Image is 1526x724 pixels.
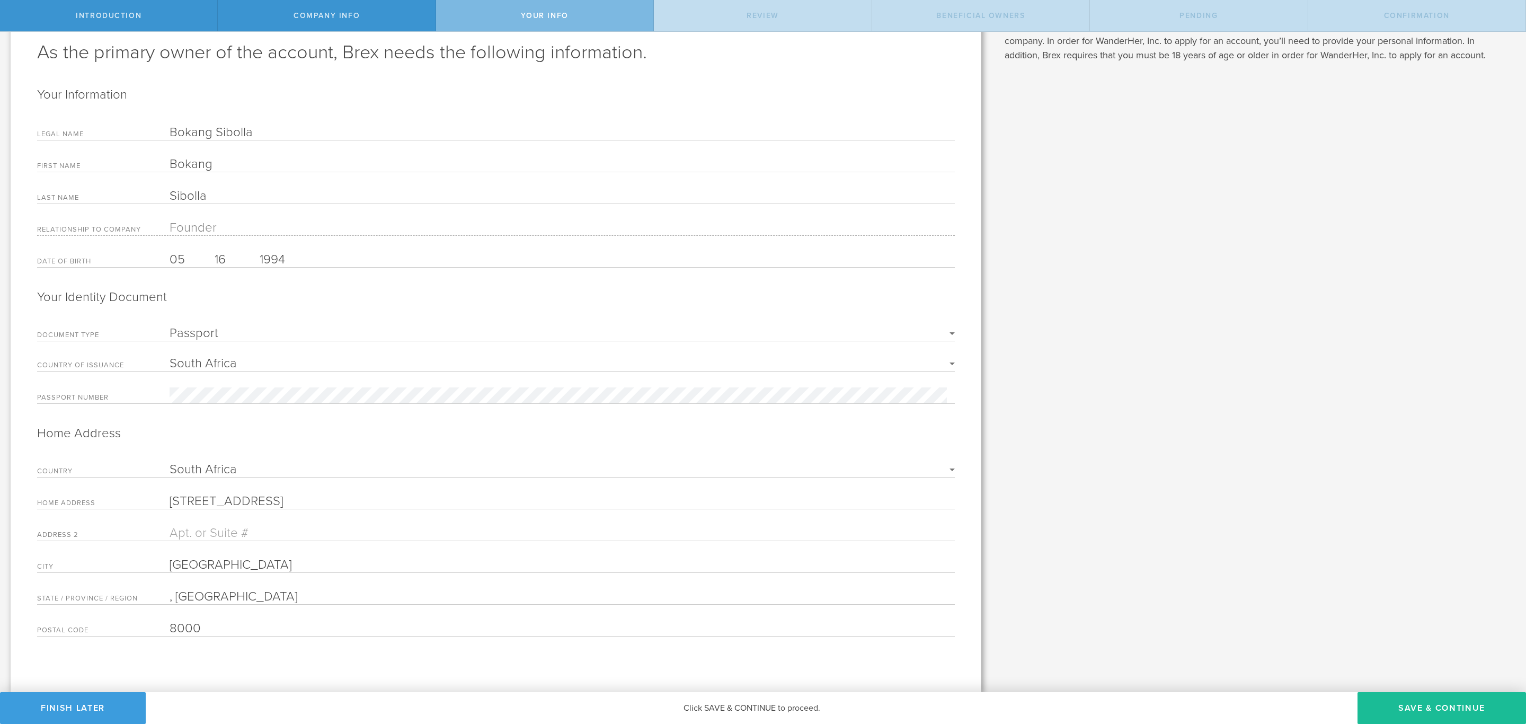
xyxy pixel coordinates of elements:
iframe: Chat Widget [1473,641,1526,692]
input: YYYY [260,252,350,267]
label: Date of birth [37,258,170,267]
input: Required [170,125,955,140]
input: Required [170,188,955,204]
input: MM [170,252,215,267]
span: Confirmation [1384,11,1450,20]
span: Review [747,11,779,20]
label: Last Name [37,195,170,204]
input: Required [170,156,955,172]
label: Home Address [37,500,170,509]
span: Introduction [76,11,141,20]
input: Required [170,493,955,509]
label: First Name [37,163,170,172]
div: Click SAVE & CONTINUE to proceed. [146,692,1358,724]
h2: Home Address [37,425,955,442]
span: Beneficial Owners [936,11,1025,20]
span: Your Info [521,11,568,20]
button: Save & Continue [1358,692,1526,724]
label: Relationship to Company [37,226,170,235]
h2: Your Information [37,86,955,103]
div: Widget de chat [1473,641,1526,692]
span: Company Info [294,11,360,20]
label: State / Province / Region [37,595,170,604]
label: Document Type [37,332,170,341]
input: Apt. or Suite # [170,525,955,541]
a: legally required [1018,21,1083,32]
h1: As the primary owner of the account, Brex needs the following information. [37,40,955,65]
label: Passport Number [37,394,170,403]
label: City [37,563,170,572]
input: Required [170,621,955,636]
p: It is that all US financial institutions must verify the identity of anyone who owns 25% or more ... [1005,20,1510,63]
input: Required [170,557,955,572]
label: Country [37,468,170,477]
label: Legal Name [37,131,170,140]
label: Postal code [37,627,170,636]
span: Pending [1179,11,1218,20]
label: Country of Issuance [37,362,170,371]
input: DD [215,252,260,267]
label: Address 2 [37,532,170,541]
input: Required [170,589,955,604]
h2: Your Identity Document [37,289,955,306]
